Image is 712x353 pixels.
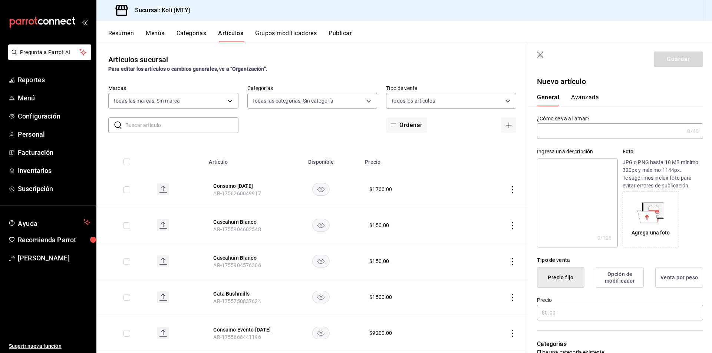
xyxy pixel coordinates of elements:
span: Ayuda [18,218,80,227]
button: Opción de modificador [596,267,644,288]
button: availability-product [312,219,330,232]
div: Ingresa una descripción [537,148,617,156]
th: Disponible [281,148,360,171]
label: ¿Cómo se va a llamar? [537,116,703,121]
div: Agrega una foto [624,193,677,246]
span: Pregunta a Parrot AI [20,49,80,56]
span: Reportes [18,75,90,85]
span: Todos los artículos [391,97,435,104]
p: Categorías [537,340,703,349]
button: Categorías [177,30,207,42]
button: edit-product-location [213,218,273,226]
div: $ 150.00 [369,222,389,229]
p: Nuevo artículo [537,76,703,87]
button: actions [509,186,516,193]
span: Recomienda Parrot [18,235,90,245]
button: Ordenar [386,117,427,133]
button: edit-product-location [213,254,273,262]
button: Avanzada [571,94,599,106]
button: Menús [146,30,164,42]
div: 0 /125 [597,234,612,242]
div: Agrega una foto [632,229,670,237]
span: Configuración [18,111,90,121]
div: $ 9200.00 [369,329,392,337]
p: Foto [623,148,703,156]
span: AR-1756260049917 [213,190,261,196]
button: Resumen [108,30,134,42]
button: edit-product-location [213,182,273,190]
span: Sugerir nueva función [9,342,90,350]
button: availability-product [312,291,330,303]
button: availability-product [312,327,330,339]
button: Venta por peso [655,267,703,288]
button: actions [509,222,516,229]
th: Precio [360,148,465,171]
div: $ 1700.00 [369,186,392,193]
span: Todas las categorías, Sin categoría [252,97,334,104]
span: [PERSON_NAME] [18,253,90,263]
button: availability-product [312,255,330,267]
button: actions [509,258,516,265]
p: JPG o PNG hasta 10 MB mínimo 320px y máximo 1144px. Te sugerimos incluir foto para evitar errores... [623,159,703,190]
span: AR-1755904576306 [213,262,261,268]
button: edit-product-location [213,290,273,297]
span: AR-1755750837624 [213,298,261,304]
span: Personal [18,129,90,139]
span: Facturación [18,147,90,157]
input: $0.00 [537,305,703,320]
button: Grupos modificadores [255,30,317,42]
button: General [537,94,559,106]
h3: Sucursal: Koli (MTY) [129,6,191,15]
span: Menú [18,93,90,103]
button: actions [509,294,516,301]
span: AR-1755904602548 [213,226,261,232]
div: 0 /40 [687,127,699,135]
div: Tipo de venta [537,256,703,264]
div: navigation tabs [108,30,712,42]
a: Pregunta a Parrot AI [5,54,91,61]
div: $ 1500.00 [369,293,392,301]
button: availability-product [312,183,330,196]
span: Inventarios [18,166,90,176]
div: Artículos sucursal [108,54,168,65]
button: Publicar [329,30,352,42]
label: Marcas [108,86,238,91]
button: Precio fijo [537,267,584,288]
div: navigation tabs [537,94,694,106]
div: $ 150.00 [369,257,389,265]
button: Artículos [218,30,243,42]
span: AR-1755668441196 [213,334,261,340]
input: Buscar artículo [125,118,238,133]
th: Artículo [204,148,281,171]
strong: Para editar los artículos o cambios generales, ve a “Organización”. [108,66,267,72]
span: Suscripción [18,184,90,194]
button: edit-product-location [213,326,273,333]
label: Precio [537,297,703,303]
button: actions [509,330,516,337]
label: Categorías [247,86,378,91]
span: Todas las marcas, Sin marca [113,97,180,104]
label: Tipo de venta [386,86,516,91]
button: Pregunta a Parrot AI [8,44,91,60]
button: open_drawer_menu [82,19,88,25]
